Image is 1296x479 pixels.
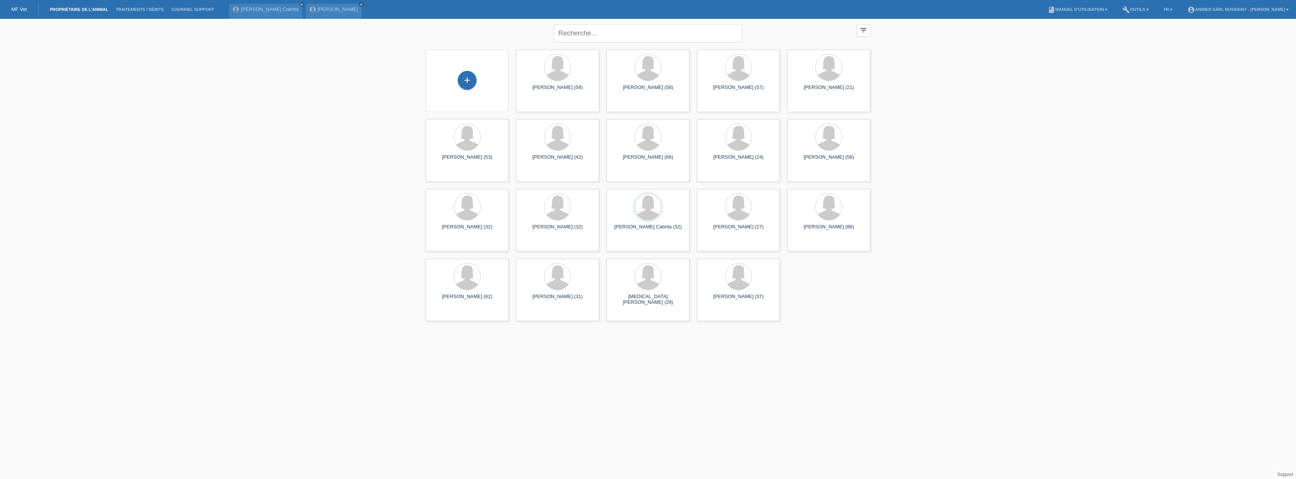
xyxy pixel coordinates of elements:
a: close [299,2,304,7]
a: MF Vet [11,6,27,12]
div: [PERSON_NAME] (24) [703,154,774,166]
div: [PERSON_NAME] (27) [703,224,774,236]
div: [MEDICAL_DATA][PERSON_NAME] (29) [613,294,683,306]
div: [PERSON_NAME] (32) [432,224,503,236]
a: buildOutils ▾ [1119,7,1152,12]
a: close [359,2,364,7]
div: [PERSON_NAME] (53) [432,154,503,166]
a: FR ▾ [1160,7,1177,12]
div: [PERSON_NAME] Cabrita (32) [613,224,683,236]
i: filter_list [859,26,868,34]
a: Traitements / débits [112,7,168,12]
div: [PERSON_NAME] (32) [522,224,593,236]
a: bookManuel d’utilisation ▾ [1044,7,1111,12]
i: build [1122,6,1130,14]
a: account_circleANIMED Sàrl Bussigny - [PERSON_NAME] ▾ [1184,7,1292,12]
a: Propriétaire de l’animal [46,7,112,12]
a: Support [1277,472,1293,477]
input: Recherche... [554,24,742,42]
i: account_circle [1187,6,1195,14]
div: [PERSON_NAME] (42) [522,154,593,166]
div: [PERSON_NAME] (58) [613,84,683,96]
div: [PERSON_NAME] (21) [793,84,864,96]
div: [PERSON_NAME] (62) [432,294,503,306]
div: [PERSON_NAME] (31) [522,294,593,306]
i: book [1048,6,1055,14]
a: [PERSON_NAME] [318,6,358,12]
i: close [300,3,304,6]
div: [PERSON_NAME] (86) [793,224,864,236]
i: close [359,3,363,6]
div: [PERSON_NAME] (57) [703,84,774,96]
div: Enregistrer propriétaire de l’animal [458,74,476,87]
div: [PERSON_NAME] (56) [793,154,864,166]
a: [PERSON_NAME] Cabrita [241,6,298,12]
div: [PERSON_NAME] (37) [703,294,774,306]
div: [PERSON_NAME] (58) [522,84,593,96]
a: Courriel Support [168,7,218,12]
div: [PERSON_NAME] (66) [613,154,683,166]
